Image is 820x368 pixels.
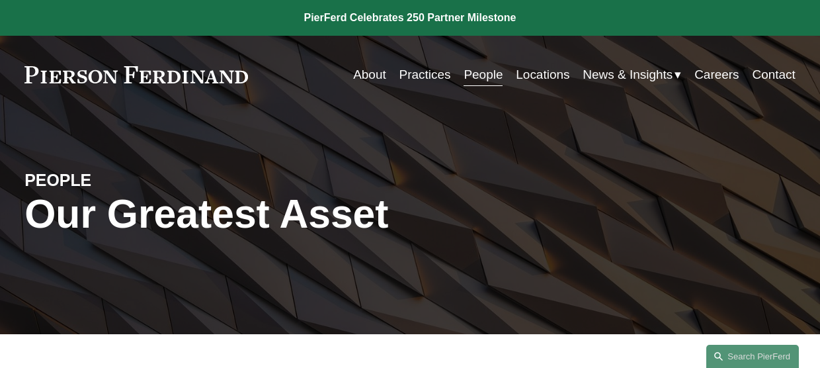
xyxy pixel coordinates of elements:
[706,345,799,368] a: Search this site
[353,62,386,87] a: About
[24,170,217,191] h4: PEOPLE
[464,62,503,87] a: People
[583,64,673,86] span: News & Insights
[24,191,538,237] h1: Our Greatest Asset
[752,62,795,87] a: Contact
[583,62,681,87] a: folder dropdown
[516,62,569,87] a: Locations
[399,62,451,87] a: Practices
[694,62,739,87] a: Careers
